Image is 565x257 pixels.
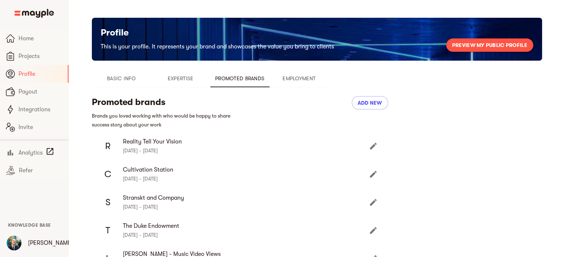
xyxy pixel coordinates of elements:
h5: Promoted brands [92,96,240,108]
div: S [98,192,118,213]
span: Analytics [19,148,43,157]
button: User Menu [2,231,26,255]
button: Add new [352,96,388,109]
span: Stranskt and Company [123,193,370,202]
span: Basic Info [96,74,147,83]
h6: This is your profile. It represents your brand and showcases the value you bring to clients [101,41,334,52]
h5: Profile [101,27,334,38]
button: Edit [364,137,382,155]
div: C [98,164,118,185]
img: YZZgCb1fS5ussBl3eJIV [7,236,21,250]
span: Preview my public profile [452,41,527,50]
p: [PERSON_NAME] [28,239,73,247]
span: Integrations [19,105,63,114]
button: Preview my public profile [446,38,533,52]
span: Invite [19,123,63,132]
span: Refer [19,166,63,175]
p: [DATE] - [DATE] [123,230,370,239]
span: Home [19,34,63,43]
span: Payout [19,87,63,96]
button: Edit [364,165,382,183]
span: Reality Tell Your Vision [123,137,370,146]
span: Projects [19,52,63,61]
span: Promoted Brands [215,74,265,83]
span: Expertise [156,74,206,83]
span: Add new [358,98,382,107]
button: Edit [364,222,382,239]
div: T [98,220,118,241]
span: The Duke Endowment [123,222,370,230]
p: [DATE] - [DATE] [123,146,370,155]
span: Knowledge Base [8,223,51,228]
p: [DATE] - [DATE] [123,174,370,183]
span: Cultivation Station [123,165,370,174]
img: Main logo [14,9,54,18]
span: Employment [274,74,324,83]
a: Knowledge Base [8,222,51,228]
button: Edit [364,193,382,211]
h6: Brands you loved working with who would be happy to share success story about your work [92,111,240,129]
p: [DATE] - [DATE] [123,202,370,211]
iframe: Chat Widget [528,222,565,257]
div: R [98,136,118,156]
span: Profile [19,70,62,78]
